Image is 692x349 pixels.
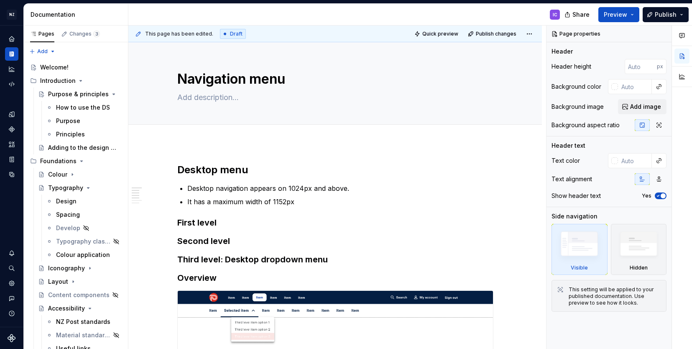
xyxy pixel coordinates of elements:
div: Header [552,47,573,56]
div: IC [553,11,557,18]
a: Purpose [43,114,125,128]
h3: Third level: Desktop dropdown menu [177,254,493,265]
button: Contact support [5,292,18,305]
button: Publish [643,7,689,22]
div: Foundations [27,154,125,168]
div: Adding to the design system [48,144,117,152]
span: Preview [604,10,627,19]
div: How to use the DS [56,103,110,112]
div: Background color [552,82,601,91]
div: Visible [552,224,608,275]
a: Welcome! [27,61,125,74]
span: Publish [655,10,677,19]
div: Accessibility [48,304,85,313]
input: Auto [625,59,657,74]
a: Documentation [5,47,18,61]
button: Quick preview [412,28,462,40]
div: Purpose [56,117,80,125]
h2: Desktop menu [177,163,493,177]
span: This page has been edited. [145,31,213,37]
h3: Second level [177,235,493,247]
button: Add image [618,99,666,114]
div: Foundations [40,157,77,165]
p: Desktop navigation appears on 1024px and above. [187,183,493,193]
a: Data sources [5,168,18,181]
button: Share [560,7,595,22]
span: Share [572,10,590,19]
span: Quick preview [422,31,458,37]
div: Layout [48,277,68,286]
a: Adding to the design system [35,141,125,154]
a: Components [5,123,18,136]
a: Design tokens [5,108,18,121]
h3: Overview [177,272,493,284]
a: Settings [5,277,18,290]
a: Home [5,32,18,46]
div: Typography classes [56,237,110,246]
strong: First level [177,218,217,228]
a: Accessibility [35,302,125,315]
div: Documentation [31,10,125,19]
button: Add [27,46,58,57]
div: Text alignment [552,175,592,183]
div: Principles [56,130,85,139]
div: Introduction [27,74,125,87]
button: NZ [2,5,22,23]
svg: Supernova Logo [8,334,16,342]
a: Code automation [5,77,18,91]
input: Auto [618,153,652,168]
div: Typography [48,184,83,192]
div: Side navigation [552,212,598,221]
a: Colour application [43,248,125,262]
div: Design [56,197,77,205]
a: Analytics [5,62,18,76]
span: 3 [93,31,100,37]
button: Notifications [5,246,18,260]
div: Material standards [56,331,110,339]
a: Typography classes [43,235,125,248]
div: Header height [552,62,591,71]
p: px [657,63,663,70]
a: Iconography [35,262,125,275]
span: Draft [230,31,243,37]
a: Material standards [43,328,125,342]
input: Auto [618,79,652,94]
p: It has a maximum width of 1152px [187,197,493,207]
a: Typography [35,181,125,195]
div: Hidden [630,264,648,271]
div: Background aspect ratio [552,121,620,129]
div: Hidden [611,224,667,275]
div: Text color [552,157,580,165]
a: Principles [43,128,125,141]
span: Add image [630,103,661,111]
a: Develop [43,221,125,235]
span: Add [37,48,48,55]
a: Storybook stories [5,153,18,166]
div: Background image [552,103,604,111]
div: Search ⌘K [5,262,18,275]
div: Colour [48,170,67,179]
a: Spacing [43,208,125,221]
a: Colour [35,168,125,181]
a: Content components [35,288,125,302]
div: Develop [56,224,80,232]
div: Assets [5,138,18,151]
a: How to use the DS [43,101,125,114]
label: Yes [642,192,651,199]
div: Spacing [56,210,80,219]
div: Purpose & principles [48,90,109,98]
div: NZ Post standards [56,318,110,326]
div: Changes [69,31,100,37]
button: Preview [598,7,639,22]
div: Introduction [40,77,76,85]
